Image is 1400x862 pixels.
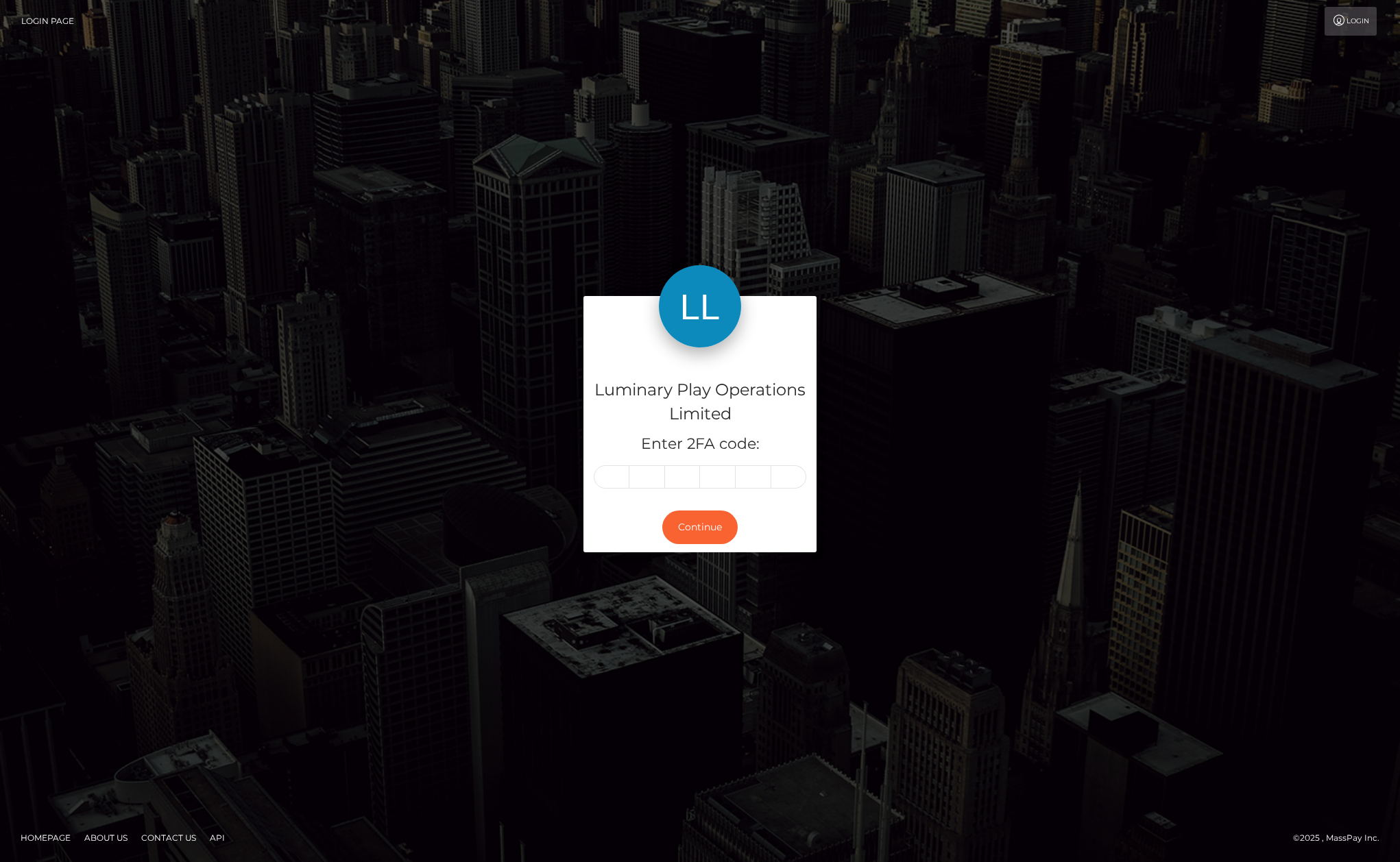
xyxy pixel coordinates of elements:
[594,378,806,426] h4: Luminary Play Operations Limited
[204,827,230,848] a: API
[1293,830,1390,846] div: © 2025 , MassPay Inc.
[15,827,76,848] a: Homepage
[79,827,133,848] a: About Us
[136,827,202,848] a: Contact Us
[659,265,741,347] img: Luminary Play Operations Limited
[21,7,74,36] a: Login Page
[1325,7,1377,36] a: Login
[594,434,806,455] h5: Enter 2FA code:
[662,510,738,544] button: Continue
